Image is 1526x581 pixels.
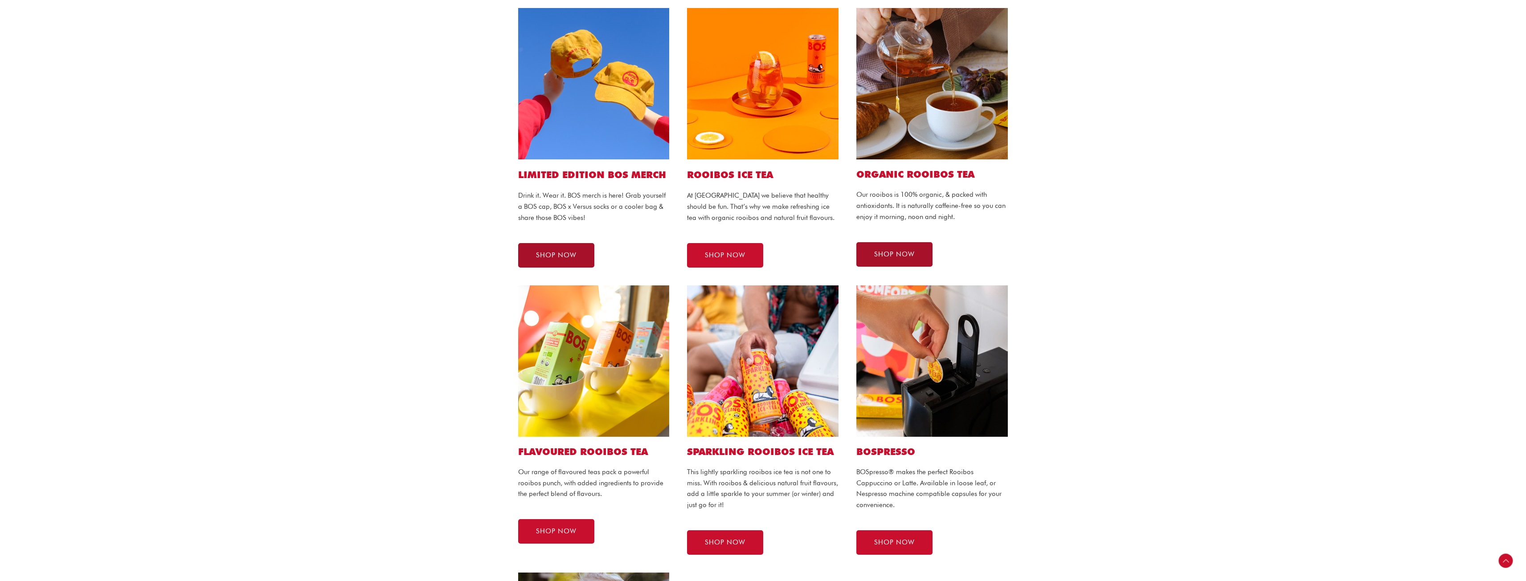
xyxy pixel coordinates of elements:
img: bospresso capsule website1 [856,285,1008,437]
img: bos tea bags website1 [856,8,1008,159]
h1: LIMITED EDITION BOS MERCH [518,168,670,181]
h2: SPARKLING ROOIBOS ICE TEA [687,446,839,458]
h2: BOSPRESSO [856,446,1008,458]
span: SHOP NOW [705,539,745,546]
p: BOSpresso® makes the perfect Rooibos Cappuccino or Latte. Available in loose leaf, or Nespresso m... [856,467,1008,511]
p: Our range of flavoured teas pack a powerful rooibos punch, with added ingredients to provide the ... [518,467,670,500]
img: bos cap [518,8,670,159]
span: SHOP NOW [536,528,577,535]
p: At [GEOGRAPHIC_DATA] we believe that healthy should be fun. That’s why we make refreshing ice tea... [687,190,839,223]
p: Our rooibos is 100% organic, & packed with antioxidants. It is naturally caffeine-free so you can... [856,189,1008,222]
p: This lightly sparkling rooibos ice tea is not one to miss. With rooibos & delicious natural fruit... [687,467,839,511]
span: SHOP NOW [536,252,577,259]
a: SHOP NOW [687,530,763,555]
a: SHOP NOW [518,243,594,268]
p: Drink it. Wear it. BOS merch is here! Grab yourself a BOS cap, BOS x Versus socks or a cooler bag... [518,190,670,223]
a: SHOP NOW [518,519,594,544]
h2: Flavoured ROOIBOS TEA [518,446,670,458]
span: SHOP NOW [705,252,745,259]
a: SHOP NOW [687,243,763,268]
h1: ROOIBOS ICE TEA [687,168,839,181]
h2: Organic ROOIBOS TEA [856,168,1008,180]
a: SHOP NOW [856,242,933,267]
span: SHOP NOW [874,251,915,258]
a: SHOP NOW [856,530,933,555]
span: SHOP NOW [874,539,915,546]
